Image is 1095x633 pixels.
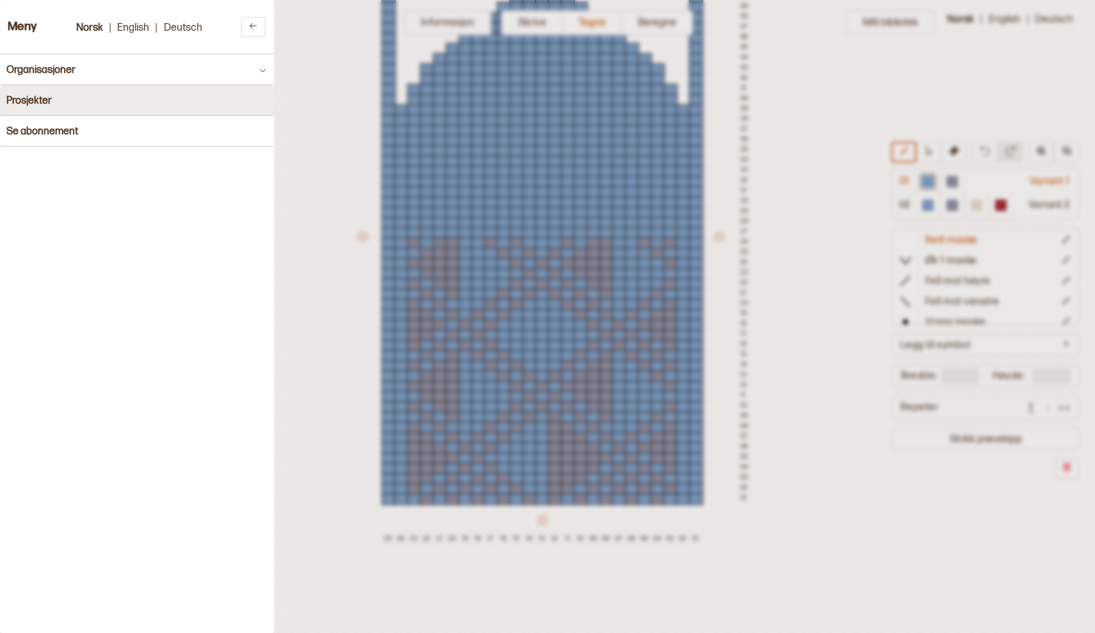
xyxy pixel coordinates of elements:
h3: Meny [8,20,37,34]
h4: Se abonnement [6,125,78,138]
button: English [111,19,156,36]
h4: Prosjekter [6,95,52,107]
div: | | [70,19,209,36]
h4: Organisasjoner [6,64,76,76]
button: Deutsch [158,19,209,36]
button: Norsk [70,19,109,36]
